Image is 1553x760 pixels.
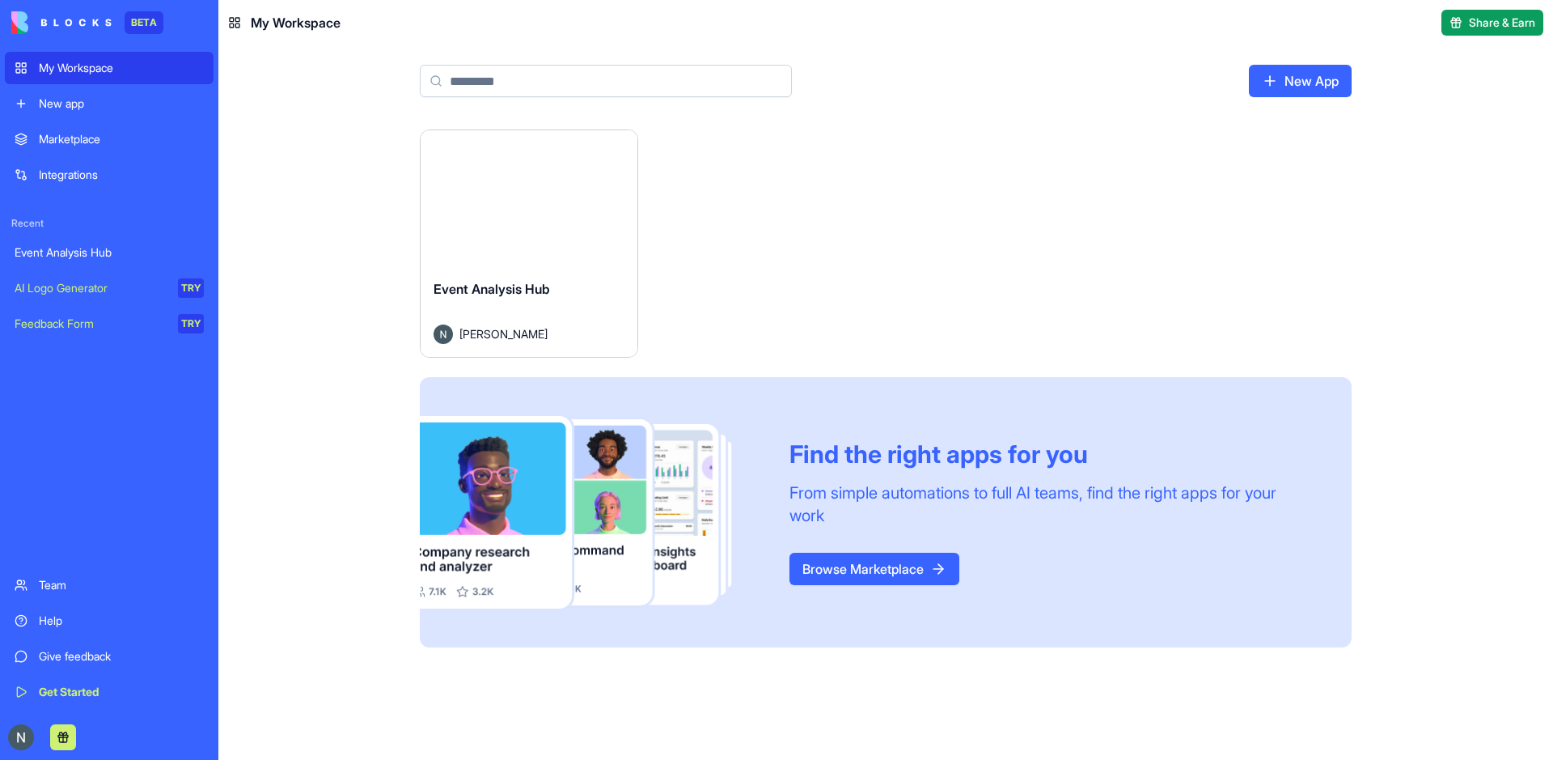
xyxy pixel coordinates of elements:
span: Recent [5,217,214,230]
span: My Workspace [251,13,341,32]
span: Event Analysis Hub [434,281,550,297]
div: Help [39,613,204,629]
img: Frame_181_egmpey.png [420,416,764,609]
a: Help [5,605,214,637]
a: Event Analysis HubAvatar[PERSON_NAME] [420,129,638,358]
img: logo [11,11,112,34]
div: Integrations [39,167,204,183]
div: TRY [178,314,204,333]
a: BETA [11,11,163,34]
div: BETA [125,11,163,34]
div: Find the right apps for you [789,439,1313,469]
img: Avatar [434,325,453,344]
div: TRY [178,278,204,298]
div: From simple automations to full AI teams, find the right apps for your work [789,482,1313,527]
a: Feedback FormTRY [5,308,214,340]
div: My Workspace [39,60,204,76]
a: My Workspace [5,52,214,84]
div: Feedback Form [15,316,167,332]
a: New App [1249,65,1352,97]
a: Get Started [5,676,214,708]
button: Share & Earn [1441,10,1543,36]
div: Team [39,577,204,593]
a: Integrations [5,159,214,191]
a: AI Logo GeneratorTRY [5,272,214,304]
div: New app [39,96,204,112]
a: Event Analysis Hub [5,236,214,269]
span: Share & Earn [1469,15,1535,31]
div: Event Analysis Hub [15,244,204,261]
span: [PERSON_NAME] [459,325,548,342]
div: Give feedback [39,648,204,664]
a: Team [5,569,214,601]
div: Marketplace [39,131,204,147]
a: Browse Marketplace [789,553,959,585]
div: Get Started [39,684,204,700]
a: Give feedback [5,640,214,673]
div: AI Logo Generator [15,280,167,296]
img: ACg8ocL1vD7rAQ2IFbhM59zu4LmKacefKTco8m5b5FOE3v_IX66Kcw=s96-c [8,724,34,750]
a: Marketplace [5,123,214,155]
a: New app [5,87,214,120]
